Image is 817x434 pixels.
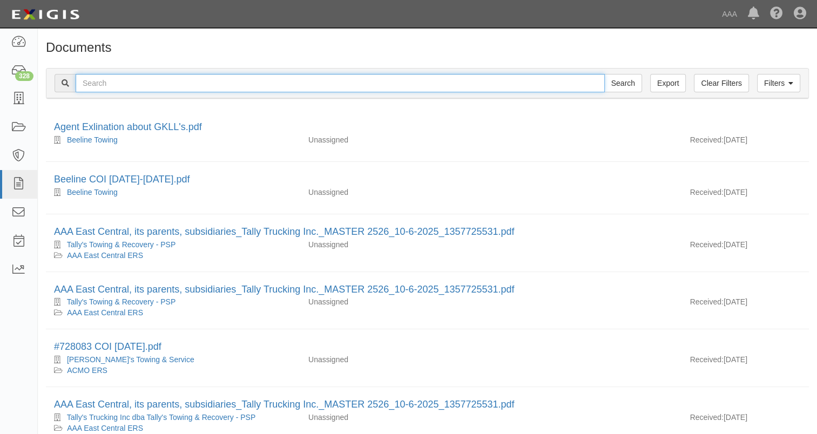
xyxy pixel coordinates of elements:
[54,296,292,307] div: Tally's Towing & Recovery - PSP
[67,240,176,249] a: Tally's Towing & Recovery - PSP
[690,187,724,198] p: Received:
[300,412,491,423] div: Unassigned
[491,239,681,240] div: Effective - Expiration
[682,187,809,203] div: [DATE]
[717,3,742,25] a: AAA
[54,173,801,187] div: Beeline COI 10.07.25-10.07.26.pdf
[67,366,107,375] a: ACMO ERS
[491,134,681,135] div: Effective - Expiration
[757,74,800,92] a: Filters
[694,74,748,92] a: Clear Filters
[67,297,176,306] a: Tally's Towing & Recovery - PSP
[54,134,292,145] div: Beeline Towing
[67,188,118,196] a: Beeline Towing
[300,354,491,365] div: Unassigned
[682,354,809,370] div: [DATE]
[54,226,515,237] a: AAA East Central, its parents, subsidiaries_Tally Trucking Inc._MASTER 2526_10-6-2025_1357725531.pdf
[690,412,724,423] p: Received:
[300,187,491,198] div: Unassigned
[54,412,292,423] div: Tally's Trucking Inc dba Tally's Towing & Recovery - PSP
[46,40,809,55] h1: Documents
[300,296,491,307] div: Unassigned
[770,8,783,21] i: Help Center - Complianz
[15,71,33,81] div: 328
[300,239,491,250] div: Unassigned
[54,423,292,433] div: AAA East Central ERS
[67,424,143,432] a: AAA East Central ERS
[300,134,491,145] div: Unassigned
[54,398,801,412] div: AAA East Central, its parents, subsidiaries_Tally Trucking Inc._MASTER 2526_10-6-2025_1357725531.pdf
[54,365,292,376] div: ACMO ERS
[682,239,809,255] div: [DATE]
[67,308,143,317] a: AAA East Central ERS
[54,354,292,365] div: Tally's Towing & Service
[54,121,202,132] a: Agent Exlination about GKLL's.pdf
[682,296,809,313] div: [DATE]
[76,74,605,92] input: Search
[67,355,194,364] a: [PERSON_NAME]'s Towing & Service
[491,354,681,355] div: Effective - Expiration
[54,307,292,318] div: AAA East Central ERS
[54,225,801,239] div: AAA East Central, its parents, subsidiaries_Tally Trucking Inc._MASTER 2526_10-6-2025_1357725531.pdf
[54,283,801,297] div: AAA East Central, its parents, subsidiaries_Tally Trucking Inc._MASTER 2526_10-6-2025_1357725531.pdf
[54,174,190,185] a: Beeline COI [DATE]-[DATE].pdf
[54,341,161,352] a: #728083 COI [DATE].pdf
[54,187,292,198] div: Beeline Towing
[54,239,292,250] div: Tally's Towing & Recovery - PSP
[491,412,681,412] div: Effective - Expiration
[650,74,686,92] a: Export
[67,251,143,260] a: AAA East Central ERS
[604,74,642,92] input: Search
[690,354,724,365] p: Received:
[67,135,118,144] a: Beeline Towing
[54,284,515,295] a: AAA East Central, its parents, subsidiaries_Tally Trucking Inc._MASTER 2526_10-6-2025_1357725531.pdf
[54,399,515,410] a: AAA East Central, its parents, subsidiaries_Tally Trucking Inc._MASTER 2526_10-6-2025_1357725531.pdf
[690,296,724,307] p: Received:
[54,340,801,354] div: #728083 COI 11.01.26.pdf
[8,5,83,24] img: logo-5460c22ac91f19d4615b14bd174203de0afe785f0fc80cf4dbbc73dc1793850b.png
[54,250,292,261] div: AAA East Central ERS
[682,412,809,428] div: [DATE]
[690,134,724,145] p: Received:
[67,413,256,422] a: Tally's Trucking Inc dba Tally's Towing & Recovery - PSP
[54,120,801,134] div: Agent Exlination about GKLL's.pdf
[682,134,809,151] div: [DATE]
[690,239,724,250] p: Received:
